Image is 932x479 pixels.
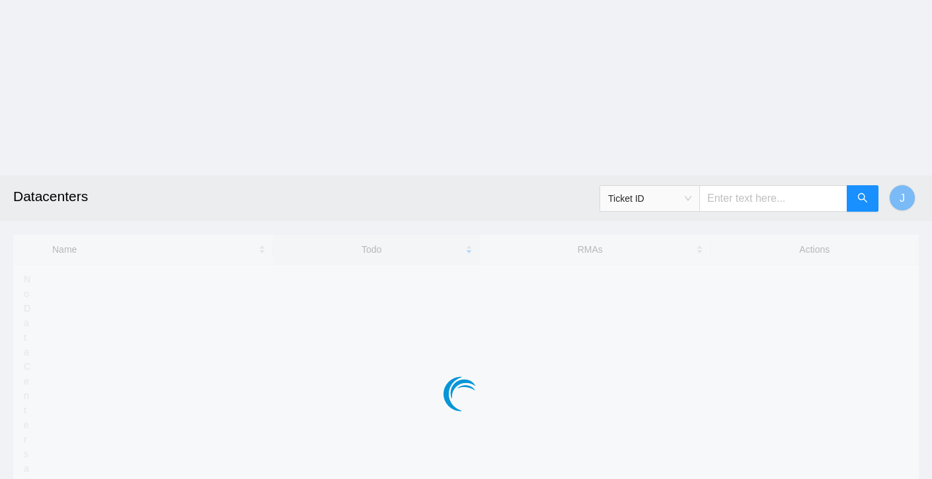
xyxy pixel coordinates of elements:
button: search [847,185,878,212]
button: J [889,185,915,211]
span: J [900,190,905,206]
h2: Datacenters [13,175,647,218]
span: Ticket ID [608,189,691,208]
input: Enter text here... [699,185,847,212]
span: search [857,193,868,205]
